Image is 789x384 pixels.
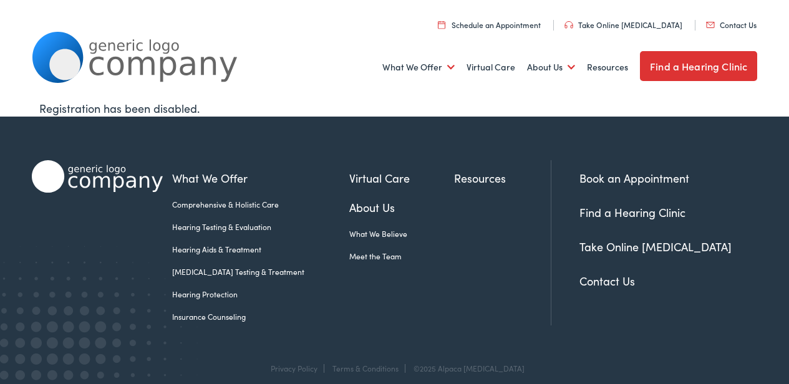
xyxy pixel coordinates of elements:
[172,311,349,322] a: Insurance Counseling
[407,364,525,373] div: ©2025 Alpaca [MEDICAL_DATA]
[172,199,349,210] a: Comprehensive & Holistic Care
[332,363,399,373] a: Terms & Conditions
[172,221,349,233] a: Hearing Testing & Evaluation
[438,21,445,29] img: utility icon
[172,289,349,300] a: Hearing Protection
[172,170,349,186] a: What We Offer
[349,170,455,186] a: Virtual Care
[172,244,349,255] a: Hearing Aids & Treatment
[706,22,715,28] img: utility icon
[564,21,573,29] img: utility icon
[271,363,317,373] a: Privacy Policy
[39,100,750,117] div: Registration has been disabled.
[454,170,551,186] a: Resources
[640,51,757,81] a: Find a Hearing Clinic
[438,19,541,30] a: Schedule an Appointment
[32,160,163,193] img: Alpaca Audiology
[706,19,757,30] a: Contact Us
[172,266,349,277] a: [MEDICAL_DATA] Testing & Treatment
[564,19,682,30] a: Take Online [MEDICAL_DATA]
[349,199,455,216] a: About Us
[579,204,685,220] a: Find a Hearing Clinic
[467,44,515,90] a: Virtual Care
[587,44,628,90] a: Resources
[527,44,575,90] a: About Us
[349,251,455,262] a: Meet the Team
[579,239,732,254] a: Take Online [MEDICAL_DATA]
[579,273,635,289] a: Contact Us
[579,170,689,186] a: Book an Appointment
[349,228,455,239] a: What We Believe
[382,44,455,90] a: What We Offer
